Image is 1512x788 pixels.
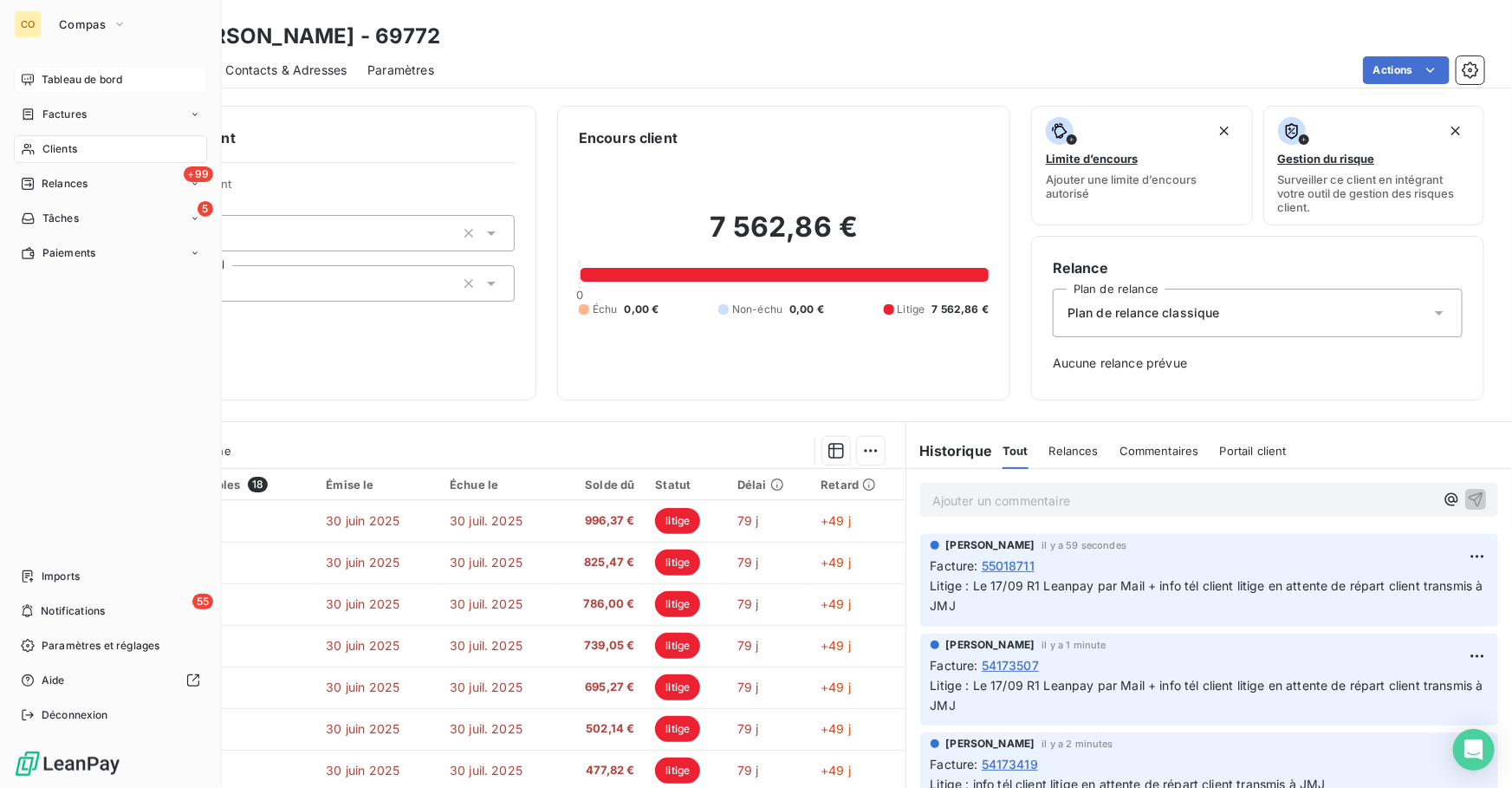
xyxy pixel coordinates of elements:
span: Relances [42,176,88,192]
span: [PERSON_NAME] [946,736,1035,752]
span: 79 j [737,555,759,570]
div: CO [14,10,42,38]
h3: EI [PERSON_NAME] - 69772 [152,21,441,52]
span: Paramètres et réglages [42,638,159,654]
span: +49 j [821,680,851,694]
h6: Historique [906,440,993,461]
span: litige [655,716,700,742]
span: 30 juin 2025 [326,513,399,528]
span: 0,00 € [625,302,659,317]
span: Relances [1049,444,1099,458]
span: il y a 59 secondes [1042,540,1127,550]
span: 55 [192,594,213,609]
span: 79 j [737,721,759,736]
span: Non-échu [732,302,782,317]
span: litige [655,508,700,534]
div: Open Intercom Messenger [1453,729,1495,771]
span: 18 [248,477,268,492]
span: il y a 2 minutes [1042,739,1113,749]
button: Gestion du risqueSurveiller ce client en intégrant votre outil de gestion des risques client. [1263,106,1485,225]
span: +49 j [821,555,851,570]
span: 30 juin 2025 [326,638,399,653]
span: 0,00 € [789,302,824,317]
h2: 7 562,86 € [579,210,989,262]
span: Portail client [1220,444,1287,458]
img: Logo LeanPay [14,750,121,778]
span: 30 juil. 2025 [450,680,522,694]
span: Gestion du risque [1278,152,1375,166]
span: Notifications [41,603,105,619]
span: Surveiller ce client en intégrant votre outil de gestion des risques client. [1278,173,1470,214]
div: Retard [821,478,894,492]
div: Solde dû [566,478,634,492]
span: litige [655,633,700,659]
a: Aide [14,667,207,694]
span: 477,82 € [566,762,634,779]
span: il y a 1 minute [1042,640,1106,650]
span: 79 j [737,763,759,778]
span: 54173507 [982,656,1039,674]
span: 0 [576,288,583,302]
span: 30 juin 2025 [326,721,399,736]
span: +49 j [821,763,851,778]
button: Limite d’encoursAjouter une limite d’encours autorisé [1031,106,1253,225]
h6: Encours client [579,127,678,148]
span: Litige : Le 17/09 R1 Leanpay par Mail + info tél client litige en attente de répart client transm... [931,578,1487,613]
span: Clients [42,141,77,157]
span: 30 juil. 2025 [450,721,522,736]
span: 30 juil. 2025 [450,638,522,653]
span: 30 juil. 2025 [450,513,522,528]
button: Actions [1363,56,1450,84]
span: 30 juin 2025 [326,763,399,778]
span: Imports [42,569,80,584]
div: Statut [655,478,716,492]
span: Contacts & Adresses [225,62,347,79]
span: Échu [593,302,618,317]
span: [PERSON_NAME] [946,537,1035,553]
div: Émise le [326,478,429,492]
span: Tout [1003,444,1029,458]
span: 996,37 € [566,512,634,530]
h6: Informations client [105,127,515,148]
span: Commentaires [1119,444,1199,458]
span: Aucune relance prévue [1053,355,1463,372]
span: 79 j [737,638,759,653]
span: +49 j [821,513,851,528]
span: Aide [42,673,65,688]
span: 30 juil. 2025 [450,763,522,778]
span: Paramètres [367,62,434,79]
span: 825,47 € [566,554,634,571]
span: Plan de relance classique [1067,304,1220,322]
span: Limite d’encours [1046,152,1138,166]
span: Propriétés Client [140,177,515,201]
span: 79 j [737,513,759,528]
span: Facture : [931,755,978,773]
span: +49 j [821,596,851,611]
span: 79 j [737,680,759,694]
span: +49 j [821,638,851,653]
span: Déconnexion [42,707,108,723]
span: litige [655,674,700,700]
span: 30 juin 2025 [326,680,399,694]
span: litige [655,591,700,617]
span: litige [655,550,700,576]
span: Litige : Le 17/09 R1 Leanpay par Mail + info tél client litige en attente de répart client transm... [931,678,1487,713]
span: Facture : [931,557,978,575]
span: 7 562,86 € [932,302,990,317]
span: 30 juin 2025 [326,596,399,611]
span: Tableau de bord [42,72,122,88]
span: 739,05 € [566,637,634,654]
span: Facture : [931,656,978,674]
span: [PERSON_NAME] [946,637,1035,653]
span: Ajouter une limite d’encours autorisé [1046,173,1238,200]
span: Paiements [42,245,95,261]
div: Échue le [450,478,545,492]
span: 695,27 € [566,679,634,696]
span: 30 juil. 2025 [450,555,522,570]
span: 30 juil. 2025 [450,596,522,611]
span: 502,14 € [566,720,634,738]
span: 55018711 [982,557,1035,575]
span: Compas [59,17,106,31]
span: +49 j [821,721,851,736]
span: 30 juin 2025 [326,555,399,570]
